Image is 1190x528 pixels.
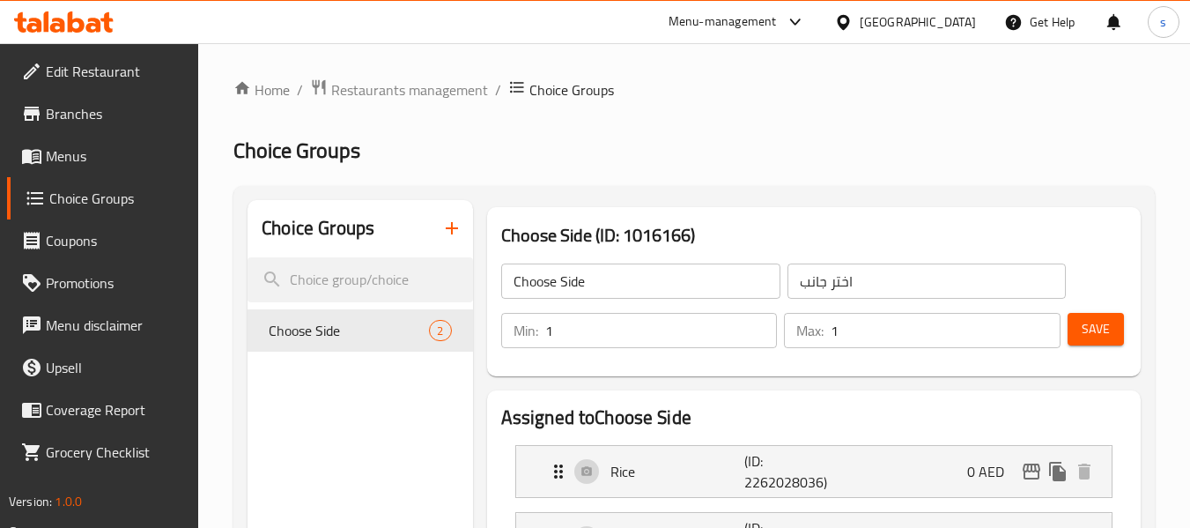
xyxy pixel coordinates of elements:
[233,130,360,170] span: Choice Groups
[501,221,1127,249] h3: Choose Side (ID: 1016166)
[55,490,82,513] span: 1.0.0
[233,79,290,100] a: Home
[610,461,745,482] p: Rice
[7,304,199,346] a: Menu disclaimer
[7,219,199,262] a: Coupons
[7,262,199,304] a: Promotions
[495,79,501,100] li: /
[46,61,185,82] span: Edit Restaurant
[7,389,199,431] a: Coverage Report
[46,272,185,294] span: Promotions
[501,438,1127,505] li: Expand
[1018,458,1045,485] button: edit
[669,11,777,33] div: Menu-management
[7,346,199,389] a: Upsell
[1082,318,1110,340] span: Save
[331,79,488,100] span: Restaurants management
[248,257,472,302] input: search
[1068,313,1124,346] button: Save
[269,320,429,341] span: Choose Side
[297,79,303,100] li: /
[46,103,185,124] span: Branches
[514,320,538,341] p: Min:
[233,78,1155,101] nav: breadcrumb
[429,320,451,341] div: Choices
[9,490,52,513] span: Version:
[248,309,472,352] div: Choose Side2
[7,431,199,473] a: Grocery Checklist
[310,78,488,101] a: Restaurants management
[796,320,824,341] p: Max:
[1071,458,1098,485] button: delete
[967,461,1018,482] p: 0 AED
[529,79,614,100] span: Choice Groups
[860,12,976,32] div: [GEOGRAPHIC_DATA]
[1045,458,1071,485] button: duplicate
[46,442,185,463] span: Grocery Checklist
[46,315,185,336] span: Menu disclaimer
[49,188,185,209] span: Choice Groups
[262,215,374,242] h2: Choice Groups
[7,135,199,177] a: Menus
[501,405,1127,431] h2: Assigned to Choose Side
[46,399,185,420] span: Coverage Report
[7,50,199,93] a: Edit Restaurant
[7,177,199,219] a: Choice Groups
[430,323,450,339] span: 2
[46,230,185,251] span: Coupons
[46,145,185,167] span: Menus
[7,93,199,135] a: Branches
[516,446,1112,497] div: Expand
[744,450,834,493] p: (ID: 2262028036)
[46,357,185,378] span: Upsell
[1160,12,1166,32] span: s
